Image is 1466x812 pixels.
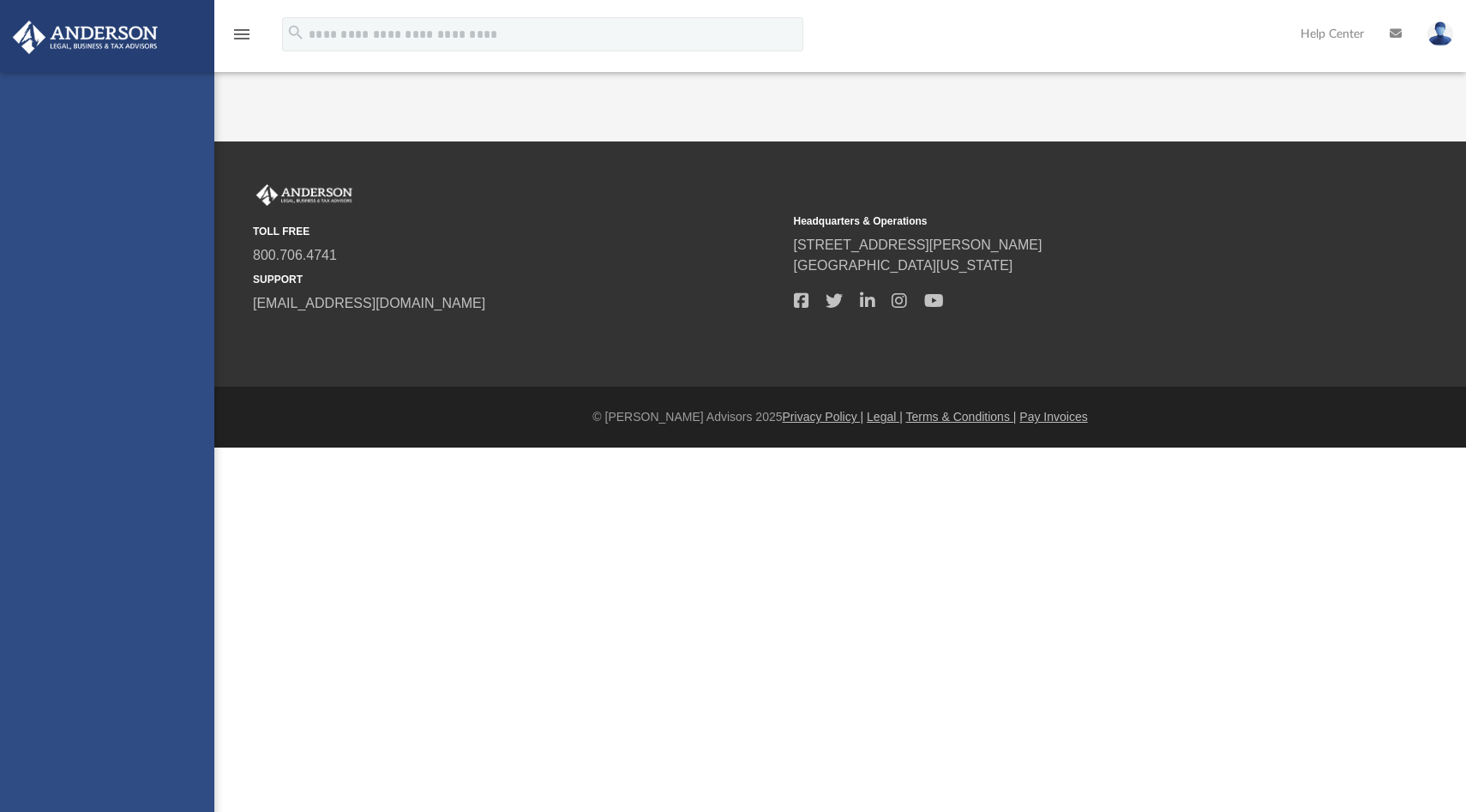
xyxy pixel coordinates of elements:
a: Terms & Conditions | [906,410,1017,424]
div: © [PERSON_NAME] Advisors 2025 [214,408,1466,426]
img: User Pic [1427,21,1453,46]
img: Anderson Advisors Platinum Portal [8,21,163,54]
a: menu [231,33,252,45]
a: Privacy Policy | [783,410,864,424]
a: Pay Invoices [1019,410,1087,424]
img: Anderson Advisors Platinum Portal [253,184,356,207]
i: menu [231,24,252,45]
a: Legal | [867,410,903,424]
small: SUPPORT [253,272,782,287]
small: Headquarters & Operations [794,214,1323,229]
a: [GEOGRAPHIC_DATA][US_STATE] [794,258,1013,273]
a: 800.706.4741 [253,248,337,262]
small: TOLL FREE [253,224,782,239]
a: [EMAIL_ADDRESS][DOMAIN_NAME] [253,296,485,310]
i: search [286,23,305,42]
a: [STREET_ADDRESS][PERSON_NAME] [794,238,1042,252]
